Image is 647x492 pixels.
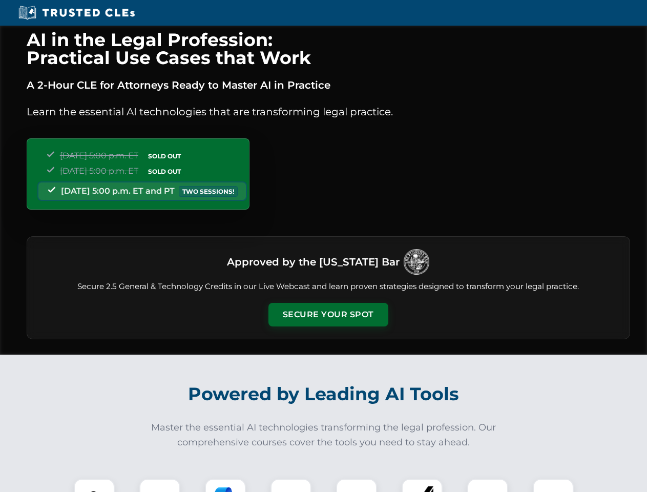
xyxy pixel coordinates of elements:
span: [DATE] 5:00 p.m. ET [60,151,138,160]
img: Trusted CLEs [15,5,138,20]
h2: Powered by Leading AI Tools [40,376,608,412]
h1: AI in the Legal Profession: Practical Use Cases that Work [27,31,630,67]
img: Logo [404,249,429,275]
p: Secure 2.5 General & Technology Credits in our Live Webcast and learn proven strategies designed ... [39,281,617,293]
button: Secure Your Spot [268,303,388,326]
p: Master the essential AI technologies transforming the legal profession. Our comprehensive courses... [144,420,503,450]
span: SOLD OUT [144,151,184,161]
p: A 2-Hour CLE for Attorneys Ready to Master AI in Practice [27,77,630,93]
span: [DATE] 5:00 p.m. ET [60,166,138,176]
span: SOLD OUT [144,166,184,177]
p: Learn the essential AI technologies that are transforming legal practice. [27,104,630,120]
h3: Approved by the [US_STATE] Bar [227,253,400,271]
